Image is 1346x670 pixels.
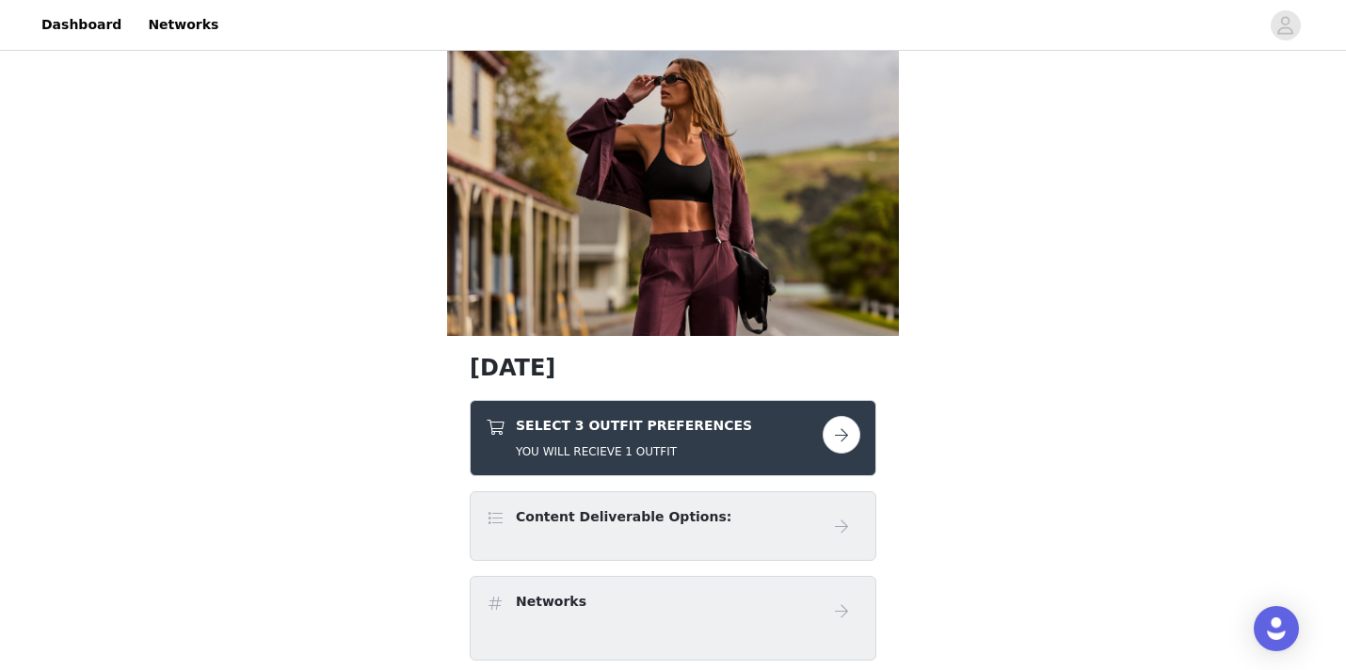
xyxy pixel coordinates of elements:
[516,443,752,460] h5: YOU WILL RECIEVE 1 OUTFIT
[470,351,876,385] h1: [DATE]
[1254,606,1299,651] div: Open Intercom Messenger
[136,4,230,46] a: Networks
[470,491,876,561] div: Content Deliverable Options:
[447,35,899,336] img: campaign image
[516,507,731,527] h4: Content Deliverable Options:
[470,400,876,476] div: SELECT 3 OUTFIT PREFERENCES
[30,4,133,46] a: Dashboard
[1276,10,1294,40] div: avatar
[516,416,752,436] h4: SELECT 3 OUTFIT PREFERENCES
[516,592,586,612] h4: Networks
[470,576,876,661] div: Networks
